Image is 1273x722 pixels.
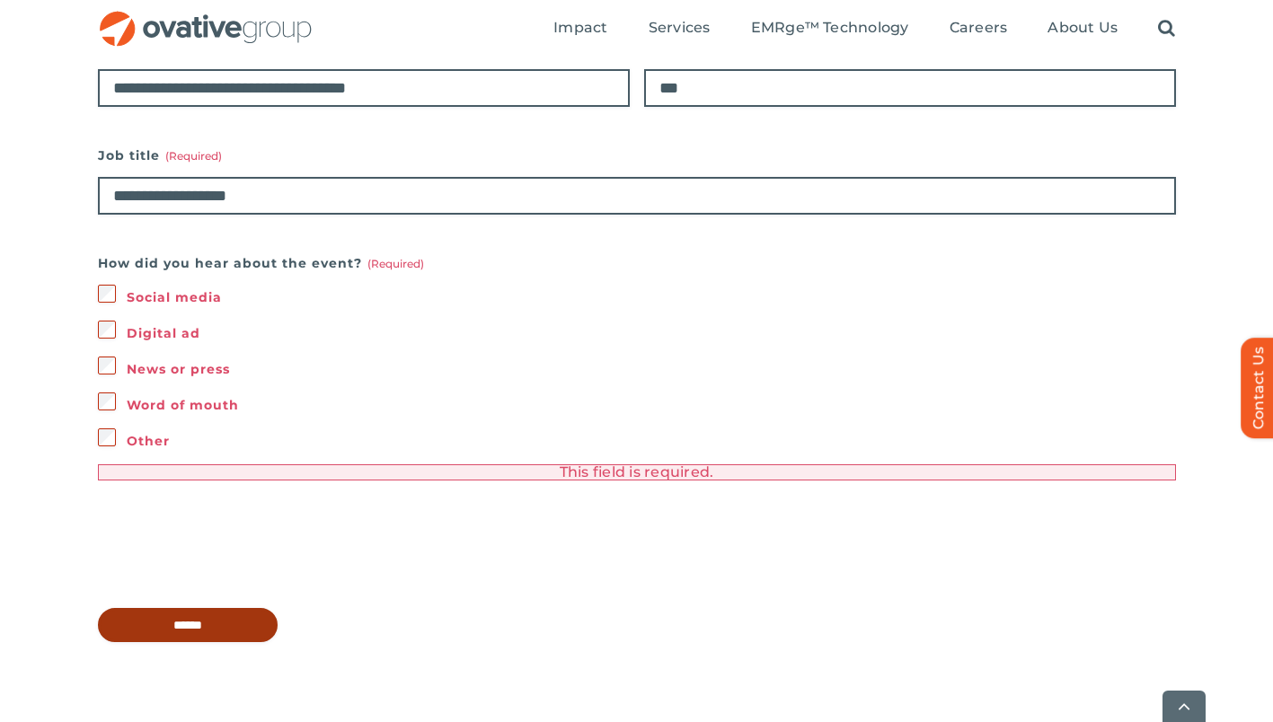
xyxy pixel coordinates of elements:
span: Careers [950,19,1008,37]
a: OG_Full_horizontal_RGB [98,9,314,26]
span: Services [649,19,711,37]
legend: How did you hear about the event? [98,251,424,276]
label: News or press [127,357,1176,382]
a: EMRge™ Technology [751,19,909,39]
a: Impact [553,19,607,39]
a: Search [1158,19,1175,39]
span: (Required) [367,257,424,270]
label: Job title [98,143,1176,168]
label: Word of mouth [127,392,1176,418]
span: About Us [1048,19,1118,37]
div: This field is required. [98,464,1176,480]
span: Impact [553,19,607,37]
label: Other [127,428,1176,453]
span: EMRge™ Technology [751,19,909,37]
a: About Us [1048,19,1118,39]
label: Social media [127,285,1176,310]
a: Services [649,19,711,39]
a: Careers [950,19,1008,39]
span: (Required) [165,149,222,163]
label: Digital ad [127,321,1176,346]
iframe: reCAPTCHA [98,516,371,586]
